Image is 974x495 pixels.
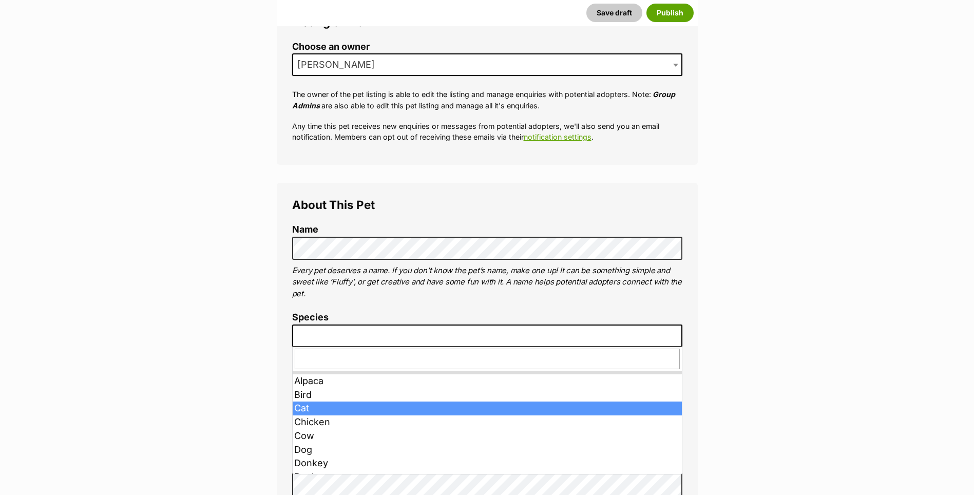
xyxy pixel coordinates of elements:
em: Group Admins [292,90,675,109]
button: Save draft [586,4,642,22]
li: Donkey [293,456,682,470]
li: Cow [293,429,682,443]
span: Tara Mercer [292,53,682,76]
label: Species [292,312,682,323]
span: About This Pet [292,198,375,212]
label: Choose an owner [292,42,682,52]
label: Name [292,224,682,235]
li: Dog [293,443,682,457]
p: Any time this pet receives new enquiries or messages from potential adopters, we'll also send you... [292,121,682,143]
a: notification settings [524,132,591,141]
li: Cat [293,402,682,415]
li: Alpaca [293,374,682,388]
p: The owner of the pet listing is able to edit the listing and manage enquiries with potential adop... [292,89,682,111]
span: Tara Mercer [293,58,385,72]
p: Every pet deserves a name. If you don’t know the pet’s name, make one up! It can be something sim... [292,265,682,300]
button: Publish [646,4,694,22]
li: Duck [293,470,682,484]
li: Bird [293,388,682,402]
li: Chicken [293,415,682,429]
